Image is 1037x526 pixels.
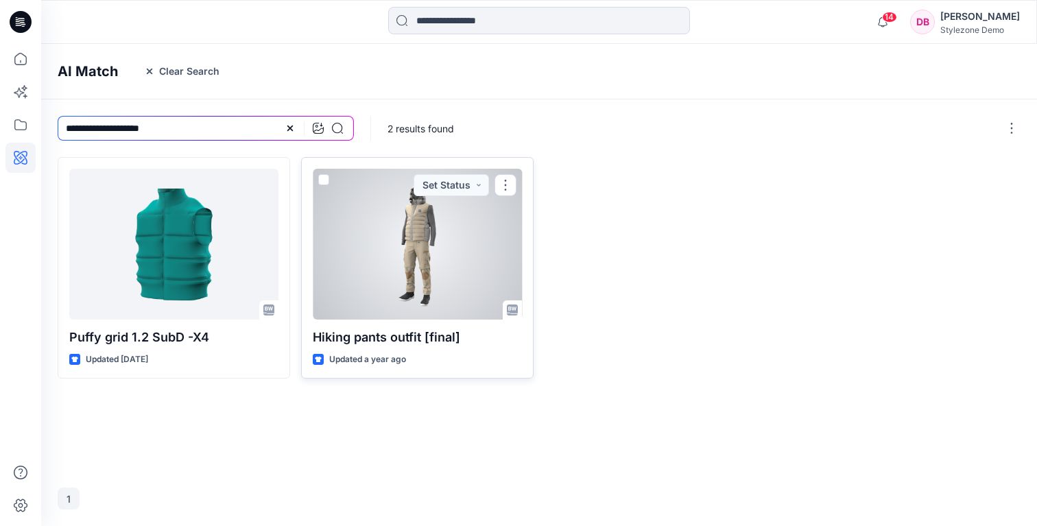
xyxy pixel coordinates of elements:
[910,10,935,34] div: DB
[58,488,80,510] button: 1
[940,8,1020,25] div: [PERSON_NAME]
[882,12,897,23] span: 14
[940,25,1020,35] div: Stylezone Demo
[313,328,522,347] p: Hiking pants outfit [final]
[69,328,278,347] p: Puffy grid 1.2 SubD -X4
[135,60,228,82] button: Clear Search
[69,169,278,320] a: Puffy grid 1.2 SubD -X4
[58,63,118,80] h4: AI Match
[329,352,406,367] p: Updated a year ago
[86,352,148,367] p: Updated [DATE]
[313,169,522,320] a: Hiking pants outfit [final]
[388,121,454,136] p: 2 results found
